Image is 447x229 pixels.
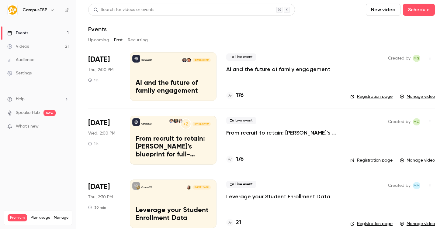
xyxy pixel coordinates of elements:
div: Search for videos or events [93,7,154,13]
a: Manage [54,215,68,220]
span: [DATE] [88,55,110,64]
a: Manage video [400,94,435,100]
span: Help [16,96,25,102]
button: Upcoming [88,35,109,45]
button: Recurring [128,35,148,45]
a: Registration page [350,94,393,100]
a: Manage video [400,221,435,227]
p: CampusESP [141,186,152,189]
a: 176 [226,91,244,100]
div: 30 min [88,205,106,210]
a: Leverage your Student Enrollment Data [226,193,330,200]
div: 1 h [88,78,99,83]
span: [DATE] [88,118,110,128]
div: Jul 17 Thu, 2:30 PM (America/New York) [88,179,120,228]
span: MG [414,118,420,125]
span: Plan usage [31,215,50,220]
a: AI and the future of family engagement [226,66,330,73]
img: Joel Vander Horst [174,119,178,123]
span: [DATE] 2:00 PM [192,58,210,62]
div: Videos [7,43,29,50]
span: Premium [8,214,27,221]
button: New video [366,4,400,16]
span: What's new [16,123,39,130]
button: Past [114,35,123,45]
li: help-dropdown-opener [7,96,69,102]
img: Mairin Matthews [187,185,191,190]
a: 176 [226,155,244,163]
span: new [43,110,56,116]
button: Schedule [403,4,435,16]
a: Manage video [400,157,435,163]
span: Live event [226,53,256,61]
a: Registration page [350,157,393,163]
a: Registration page [350,221,393,227]
div: +2 [180,118,191,129]
a: Leverage your Student Enrollment DataCampusESPMairin Matthews[DATE] 2:30 PMLeverage your Student ... [130,179,217,228]
span: Created by [388,55,411,62]
p: CampusESP [141,122,152,125]
h6: CampusESP [23,7,47,13]
h1: Events [88,26,107,33]
p: CampusESP [141,59,152,62]
div: Aug 6 Wed, 2:00 PM (America/New York) [88,116,120,164]
img: Maura Flaschner [169,119,174,123]
div: 1 h [88,141,99,146]
a: 21 [226,219,241,227]
div: Events [7,30,28,36]
div: Audience [7,57,34,63]
p: AI and the future of family engagement [136,79,211,95]
a: From recruit to retain: [PERSON_NAME]’s blueprint for full-lifecycle family engagement [226,129,341,136]
a: From recruit to retain: FAU’s blueprint for full-lifecycle family engagementCampusESP+2Jordan DiP... [130,116,217,164]
span: Created by [388,118,411,125]
div: Sep 11 Thu, 2:00 PM (America/New York) [88,52,120,101]
h4: 176 [236,155,244,163]
span: MM [414,182,420,189]
div: Settings [7,70,32,76]
span: Live event [226,181,256,188]
span: [DATE] 2:30 PM [192,185,210,190]
img: James Bright [187,58,191,62]
span: Thu, 2:00 PM [88,67,113,73]
img: CampusESP [8,5,17,15]
img: Jordan DiPentima [178,119,182,123]
span: Melissa Greiner [413,118,420,125]
a: SpeakerHub [16,110,40,116]
span: MG [414,55,420,62]
span: Created by [388,182,411,189]
p: Leverage your Student Enrollment Data [136,207,211,222]
span: Thu, 2:30 PM [88,194,113,200]
h4: 21 [236,219,241,227]
span: Mairin Matthews [413,182,420,189]
img: Dave Becker [182,58,186,62]
a: AI and the future of family engagementCampusESPJames BrightDave Becker[DATE] 2:00 PMAI and the fu... [130,52,217,101]
span: Live event [226,117,256,124]
span: Wed, 2:00 PM [88,130,115,136]
span: [DATE] [88,182,110,192]
span: Melissa Greiner [413,55,420,62]
p: From recruit to retain: [PERSON_NAME]’s blueprint for full-lifecycle family engagement [136,135,211,159]
span: [DATE] 2:00 PM [192,122,210,126]
h4: 176 [236,91,244,100]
